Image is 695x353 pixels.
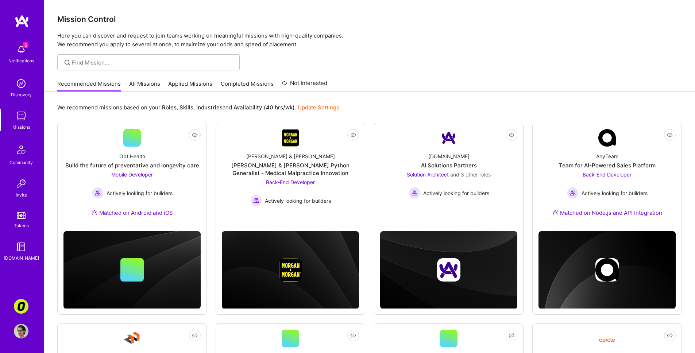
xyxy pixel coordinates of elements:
b: Roles [162,104,177,111]
img: User Avatar [14,324,28,338]
img: Company logo [279,258,302,282]
img: Actively looking for builders [250,195,262,206]
span: Actively looking for builders [265,197,331,205]
h3: Mission Control [57,15,682,24]
span: Back-End Developer [583,171,632,178]
div: [DOMAIN_NAME] [4,254,39,262]
div: Team for AI-Powered Sales Platform [559,162,656,169]
div: Tokens [14,222,29,229]
div: Matched on Android and iOS [92,209,173,217]
img: Company Logo [440,129,457,147]
img: Actively looking for builders [409,187,420,199]
i: icon EyeClosed [667,132,673,138]
img: Company Logo [598,332,616,344]
span: Actively looking for builders [582,189,648,197]
img: Company Logo [598,129,616,147]
span: and 3 other roles [450,171,491,178]
a: All Missions [129,80,160,92]
div: Build the future of preventative and longevity care [65,162,199,169]
img: Company Logo [282,129,299,147]
span: Actively looking for builders [423,189,489,197]
img: teamwork [14,109,28,123]
a: Recommended Missions [57,80,121,92]
a: User Avatar [12,324,30,338]
div: AnyTeam [596,152,618,160]
img: cover [63,231,201,309]
a: Company LogoAnyTeamTeam for AI-Powered Sales PlatformBack-End Developer Actively looking for buil... [538,129,676,225]
img: cover [380,231,517,309]
img: Corner3: Building an AI User Researcher [14,299,28,314]
img: cover [538,231,676,309]
i: icon EyeClosed [192,132,198,138]
a: Completed Missions [221,80,274,92]
a: Company Logo[DOMAIN_NAME]AI Solutions PartnersSolution Architect and 3 other rolesActively lookin... [380,129,517,216]
b: Industries [196,104,223,111]
div: AI Solutions Partners [421,162,477,169]
i: icon EyeClosed [192,333,198,338]
a: Opt HealthBuild the future of preventative and longevity careMobile Developer Actively looking fo... [63,129,201,225]
img: discovery [14,76,28,91]
div: [PERSON_NAME] & [PERSON_NAME] [246,152,335,160]
div: Community [9,159,33,166]
i: icon EyeClosed [509,132,514,138]
img: cover [222,231,359,309]
a: Applied Missions [168,80,212,92]
div: Missions [12,123,30,131]
i: icon EyeClosed [350,132,356,138]
a: Not Interested [282,79,327,92]
img: Ateam Purple Icon [92,209,97,215]
span: Mobile Developer [111,171,153,178]
img: Company Logo [123,330,141,347]
b: Availability (40 hrs/wk) [233,104,295,111]
img: Company logo [595,258,619,282]
span: Back-End Developer [266,179,315,185]
span: 6 [23,42,28,48]
i: icon EyeClosed [509,333,514,338]
i: icon EyeClosed [350,333,356,338]
img: Actively looking for builders [567,187,579,199]
p: We recommend missions based on your , , and . [57,104,339,111]
i: icon SearchGrey [63,58,72,67]
img: bell [14,42,28,57]
img: Invite [14,176,28,191]
img: logo [15,15,29,28]
input: Find Mission... [72,59,234,66]
div: Discovery [11,91,32,98]
a: Update Settings [298,104,339,111]
span: Solution Architect [407,171,449,178]
div: [PERSON_NAME] & [PERSON_NAME] Python Generalist - Medical Malpractice Innovation [222,162,359,177]
div: Invite [16,191,27,199]
img: Actively looking for builders [92,187,104,199]
img: tokens [17,212,26,219]
p: Here you can discover and request to join teams working on meaningful missions with high-quality ... [57,31,682,49]
span: Actively looking for builders [107,189,173,197]
div: Opt Health [119,152,145,160]
img: Ateam Purple Icon [552,209,558,215]
div: [DOMAIN_NAME] [428,152,470,160]
img: Company logo [437,258,460,282]
div: Notifications [8,57,34,65]
a: Corner3: Building an AI User Researcher [12,299,30,314]
img: Community [12,141,30,159]
i: icon EyeClosed [667,333,673,338]
b: Skills [179,104,193,111]
a: Company Logo[PERSON_NAME] & [PERSON_NAME][PERSON_NAME] & [PERSON_NAME] Python Generalist - Medica... [222,129,359,216]
img: guide book [14,240,28,254]
div: Matched on Node.js and API Integration [552,209,662,217]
